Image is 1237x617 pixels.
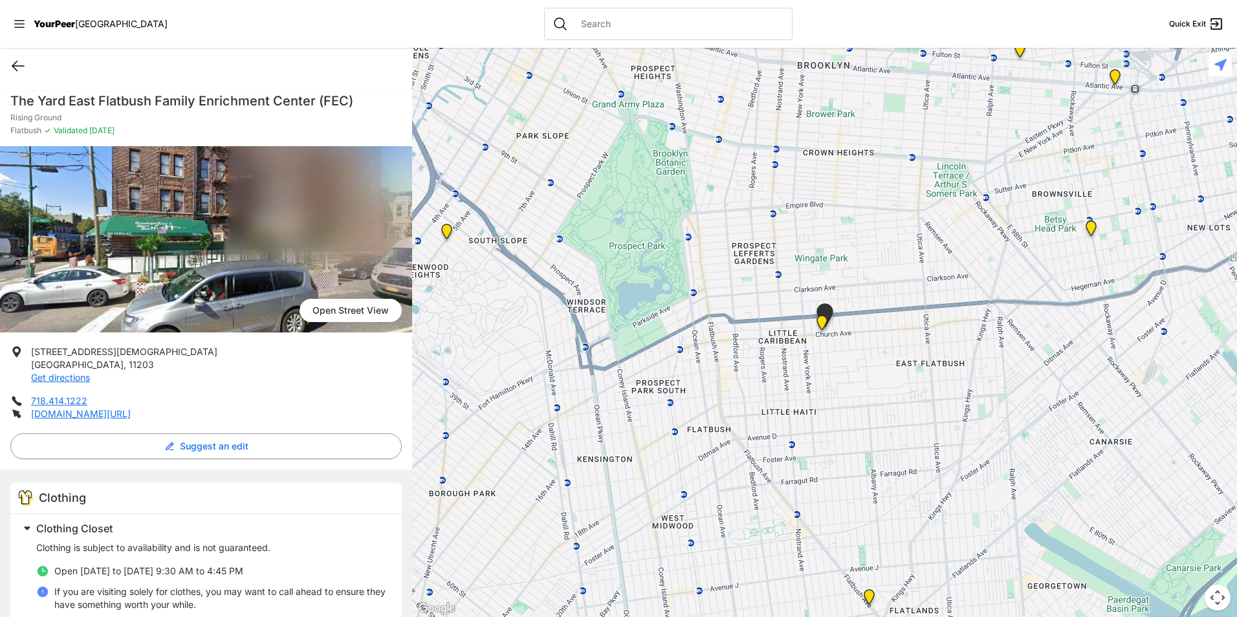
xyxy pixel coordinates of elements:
[36,541,386,554] p: Clothing is subject to availability and is not guaranteed.
[10,92,402,110] h1: The Yard East Flatbush Family Enrichment Center (FEC)
[1205,585,1231,611] button: Map camera controls
[180,440,248,453] span: Suggest an edit
[814,303,836,332] div: Rising Ground
[39,491,86,504] span: Clothing
[31,346,217,357] span: [STREET_ADDRESS][DEMOGRAPHIC_DATA]
[31,372,90,383] a: Get directions
[1012,42,1028,63] div: SuperPantry
[10,125,41,136] span: Flatbush
[415,600,458,617] img: Google
[54,125,87,135] span: Validated
[36,522,113,535] span: Clothing Closet
[1169,19,1206,29] span: Quick Exit
[10,113,402,123] p: Rising Ground
[54,565,243,576] span: Open [DATE] to [DATE] 9:30 AM to 4:45 PM
[75,18,168,29] span: [GEOGRAPHIC_DATA]
[573,17,784,30] input: Search
[31,359,124,370] span: [GEOGRAPHIC_DATA]
[31,395,87,406] a: 718.414.1222
[1107,69,1123,90] div: The Gathering Place Drop-in Center
[129,359,154,370] span: 11203
[124,359,126,370] span: ,
[44,125,51,136] span: ✓
[10,433,402,459] button: Suggest an edit
[34,20,168,28] a: YourPeer[GEOGRAPHIC_DATA]
[54,585,386,611] p: If you are visiting solely for clothes, you may want to call ahead to ensure they have something ...
[87,125,115,135] span: [DATE]
[415,600,458,617] a: Open this area in Google Maps (opens a new window)
[1083,221,1099,241] div: Brooklyn DYCD Youth Drop-in Center
[1169,16,1224,32] a: Quick Exit
[34,18,75,29] span: YourPeer
[31,408,131,419] a: [DOMAIN_NAME][URL]
[300,299,402,322] span: Open Street View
